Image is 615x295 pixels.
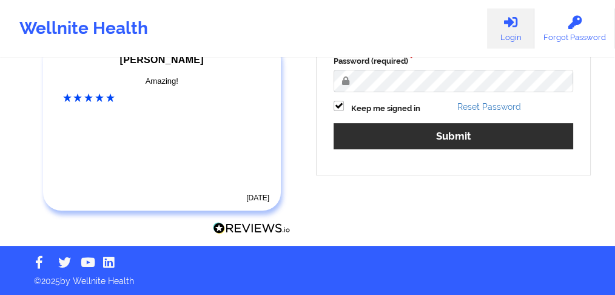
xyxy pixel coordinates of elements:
[213,222,291,235] img: Reviews.io Logo
[63,75,261,87] div: Amazing!
[351,103,420,115] label: Keep me signed in
[487,8,534,49] a: Login
[534,8,615,49] a: Forgot Password
[25,266,590,287] p: © 2025 by Wellnite Health
[457,102,521,112] a: Reset Password
[334,55,573,67] label: Password (required)
[334,123,573,149] button: Submit
[120,55,204,65] span: [PERSON_NAME]
[213,222,291,238] a: Reviews.io Logo
[246,194,269,202] time: [DATE]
